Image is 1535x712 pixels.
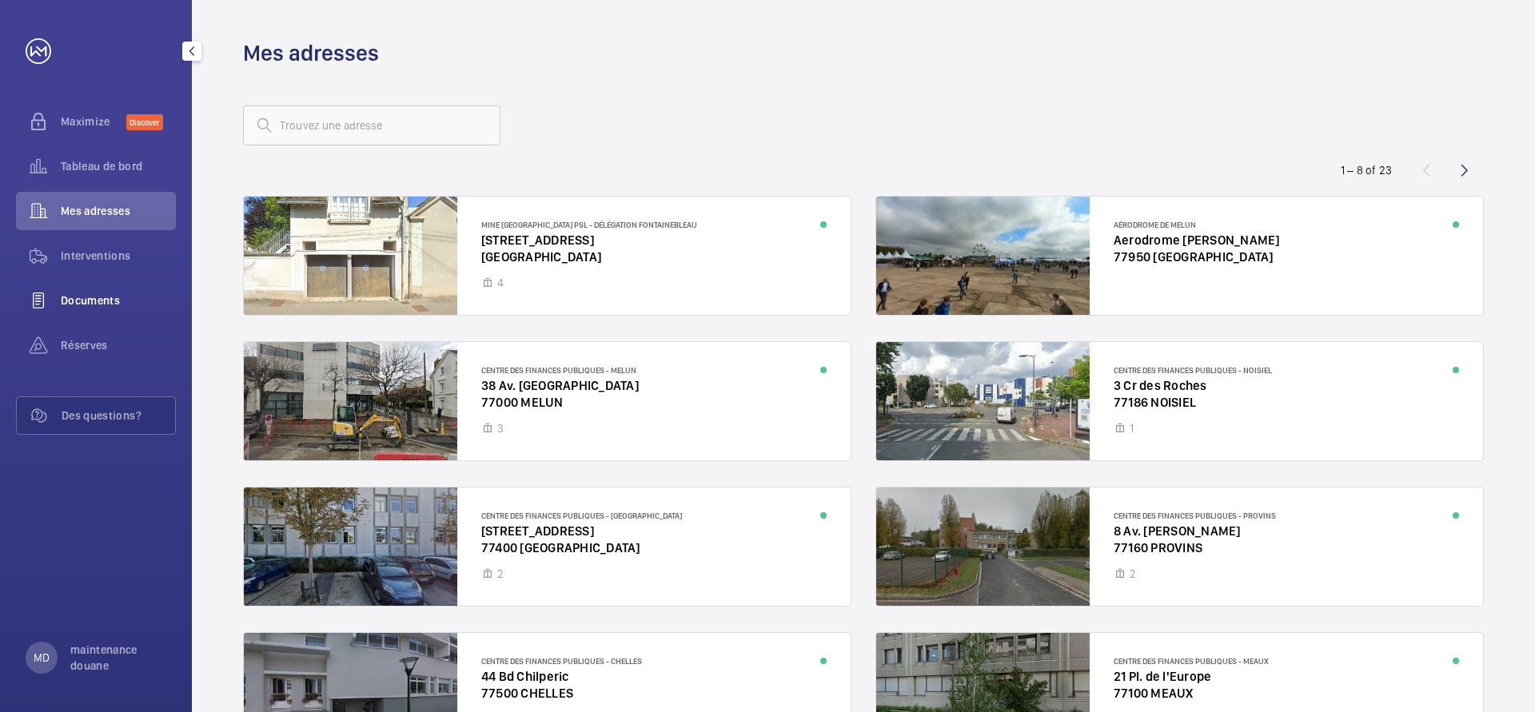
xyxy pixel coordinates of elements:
span: Mes adresses [61,203,176,219]
span: Des questions? [62,408,175,424]
span: Interventions [61,248,176,264]
span: Discover [126,114,163,130]
input: Trouvez une adresse [243,105,500,145]
div: 1 – 8 of 23 [1341,162,1392,178]
p: MD [34,650,50,666]
span: Tableau de bord [61,158,176,174]
span: Documents [61,292,176,308]
h1: Mes adresses [243,38,379,68]
p: maintenance douane [70,642,166,674]
span: Réserves [61,337,176,353]
span: Maximize [61,113,126,129]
